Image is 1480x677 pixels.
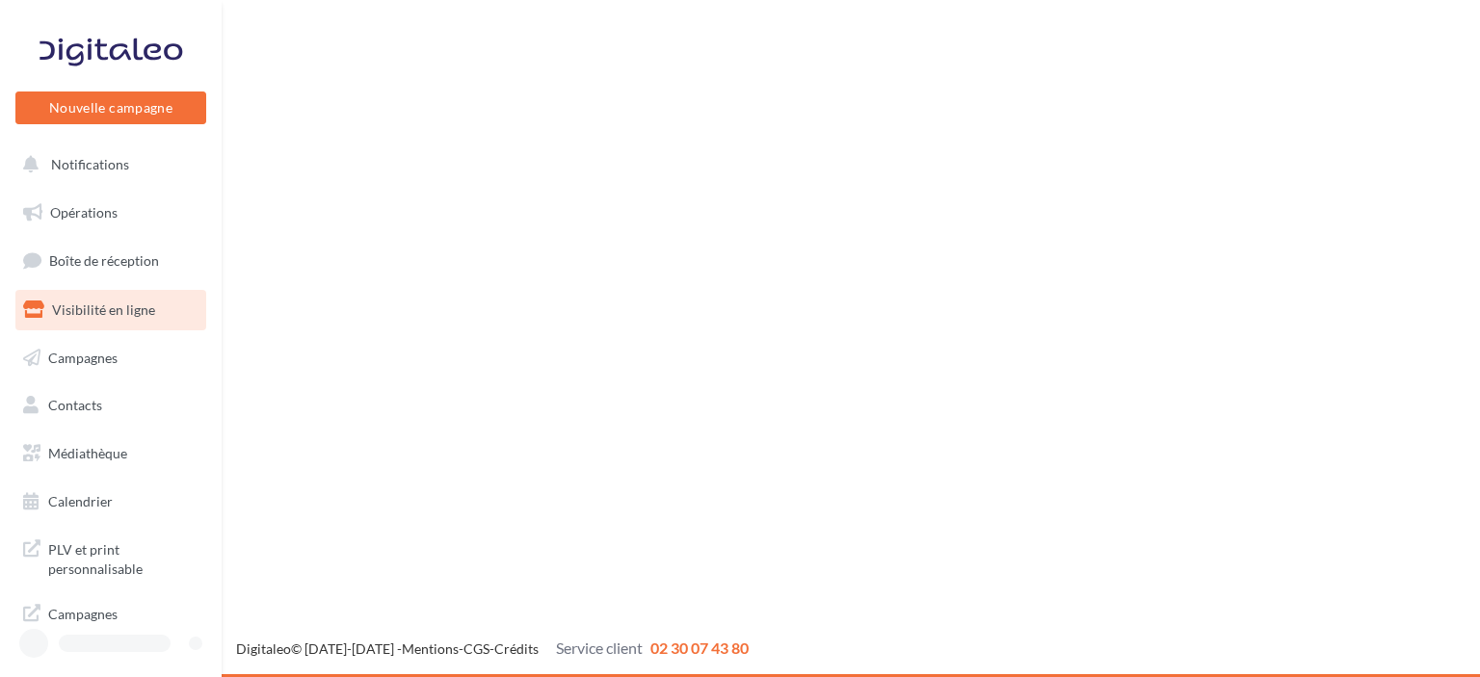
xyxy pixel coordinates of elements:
[12,240,210,281] a: Boîte de réception
[48,397,102,413] span: Contacts
[12,385,210,426] a: Contacts
[12,529,210,586] a: PLV et print personnalisable
[12,144,202,185] button: Notifications
[48,536,198,578] span: PLV et print personnalisable
[48,601,198,642] span: Campagnes DataOnDemand
[236,640,749,657] span: © [DATE]-[DATE] - - -
[48,445,127,461] span: Médiathèque
[12,482,210,522] a: Calendrier
[52,301,155,318] span: Visibilité en ligne
[49,252,159,269] span: Boîte de réception
[48,493,113,509] span: Calendrier
[236,640,291,657] a: Digitaleo
[12,593,210,650] a: Campagnes DataOnDemand
[50,204,118,221] span: Opérations
[51,156,129,172] span: Notifications
[650,638,749,657] span: 02 30 07 43 80
[463,640,489,657] a: CGS
[12,290,210,330] a: Visibilité en ligne
[12,338,210,378] a: Campagnes
[48,349,118,365] span: Campagnes
[12,433,210,474] a: Médiathèque
[12,193,210,233] a: Opérations
[494,640,539,657] a: Crédits
[15,91,206,124] button: Nouvelle campagne
[402,640,459,657] a: Mentions
[556,638,643,657] span: Service client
